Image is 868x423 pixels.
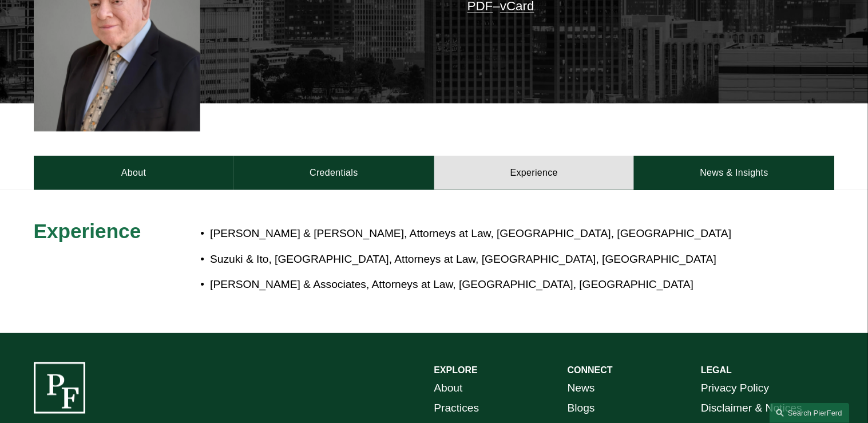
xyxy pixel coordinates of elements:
[434,366,478,375] strong: EXPLORE
[234,156,434,190] a: Credentials
[701,399,802,419] a: Disclaimer & Notices
[434,399,479,419] a: Practices
[568,399,595,419] a: Blogs
[634,156,834,190] a: News & Insights
[434,379,463,399] a: About
[568,379,595,399] a: News
[34,220,141,242] span: Experience
[210,275,734,295] p: [PERSON_NAME] & Associates, Attorneys at Law, [GEOGRAPHIC_DATA], [GEOGRAPHIC_DATA]
[34,156,234,190] a: About
[210,250,734,270] p: Suzuki & Ito, [GEOGRAPHIC_DATA], Attorneys at Law, [GEOGRAPHIC_DATA], [GEOGRAPHIC_DATA]
[701,379,769,399] a: Privacy Policy
[770,403,850,423] a: Search this site
[568,366,613,375] strong: CONNECT
[434,156,635,190] a: Experience
[701,366,732,375] strong: LEGAL
[210,224,734,244] p: [PERSON_NAME] & [PERSON_NAME], Attorneys at Law, [GEOGRAPHIC_DATA], [GEOGRAPHIC_DATA]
